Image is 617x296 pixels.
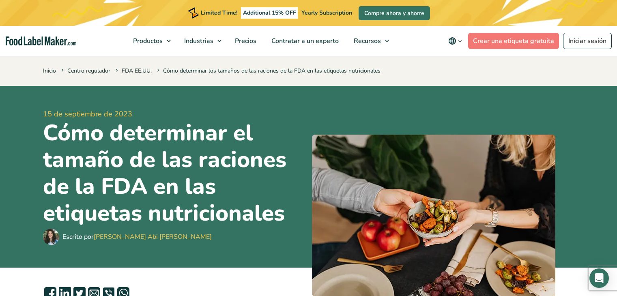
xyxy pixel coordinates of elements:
[177,26,226,56] a: Industrias
[269,36,340,45] span: Contratar a un experto
[351,36,382,45] span: Recursos
[359,6,430,20] a: Compre ahora y ahorre
[228,26,262,56] a: Precios
[126,26,175,56] a: Productos
[232,36,257,45] span: Precios
[563,33,612,49] a: Iniciar sesión
[264,26,344,56] a: Contratar a un experto
[131,36,163,45] span: Productos
[301,9,352,17] span: Yearly Subscription
[182,36,214,45] span: Industrias
[468,33,559,49] a: Crear una etiqueta gratuita
[589,268,609,288] div: Open Intercom Messenger
[241,7,298,19] span: Additional 15% OFF
[201,9,237,17] span: Limited Time!
[346,26,393,56] a: Recursos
